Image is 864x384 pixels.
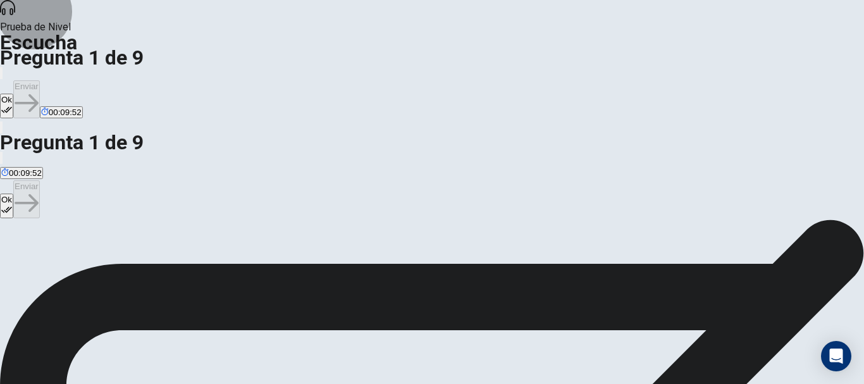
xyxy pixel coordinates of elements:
button: 00:09:52 [40,106,83,118]
div: Open Intercom Messenger [821,341,851,371]
button: Enviar [13,80,40,118]
button: Enviar [13,180,40,218]
span: 00:09:52 [49,108,82,117]
span: 00:09:52 [9,168,42,178]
